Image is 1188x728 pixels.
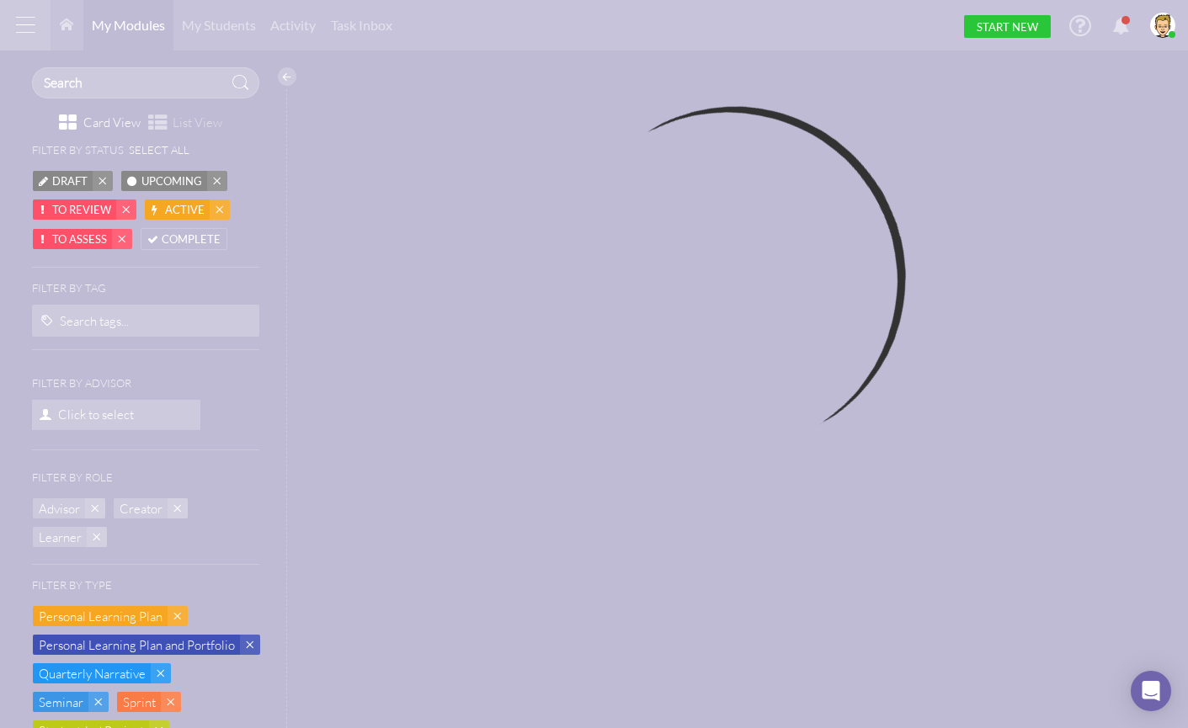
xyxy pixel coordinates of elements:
[39,665,146,683] span: Quarterly Narrative
[32,377,131,390] h6: Filter by Advisor
[173,114,222,131] span: List View
[331,17,392,33] span: Task Inbox
[39,636,235,654] span: Personal Learning Plan and Portfolio
[39,500,80,518] span: Advisor
[52,173,88,190] span: Draft
[52,201,111,219] span: To Review
[39,608,162,625] span: Personal Learning Plan
[120,500,162,518] span: Creator
[162,231,221,248] span: Complete
[141,173,202,190] span: Upcoming
[182,17,256,33] span: My Students
[92,17,165,33] span: My Modules
[32,67,259,98] input: Search
[52,231,107,248] span: To Assess
[60,312,129,330] div: Search tags...
[270,17,316,33] span: Activity
[129,144,189,157] h6: Select All
[1150,13,1175,38] img: image
[32,144,124,157] h6: Filter by status
[519,67,944,492] img: Loading...
[964,15,1051,38] a: Start New
[32,400,200,430] span: Click to select
[83,114,141,131] span: Card View
[123,693,156,711] span: Sprint
[165,201,205,219] span: Active
[32,282,259,295] h6: Filter by tag
[1131,671,1171,711] div: Open Intercom Messenger
[32,471,113,484] h6: Filter by role
[39,693,83,711] span: Seminar
[39,529,82,546] span: Learner
[32,579,112,592] h6: Filter by type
